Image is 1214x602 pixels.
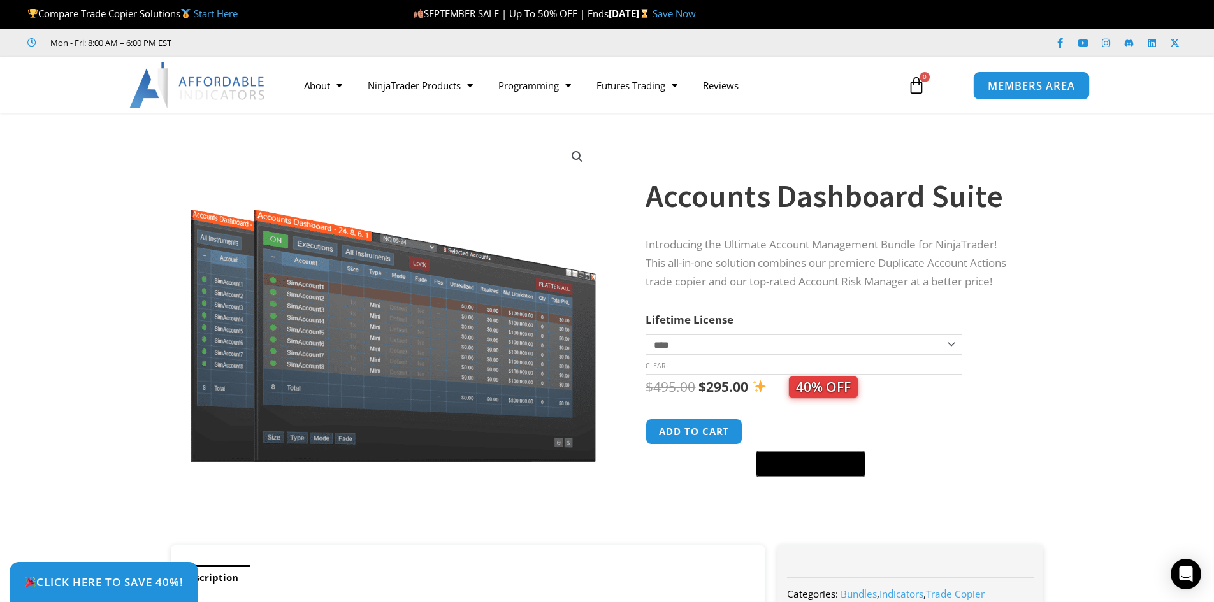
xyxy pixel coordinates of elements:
span: MEMBERS AREA [988,80,1075,91]
img: ✨ [753,380,766,393]
span: $ [698,378,706,396]
img: 🥇 [181,9,191,18]
span: Compare Trade Copier Solutions [27,7,238,20]
img: 🍂 [414,9,423,18]
a: Futures Trading [584,71,690,100]
img: 🎉 [25,577,36,587]
h1: Accounts Dashboard Suite [646,174,1018,219]
strong: [DATE] [609,7,653,20]
a: About [291,71,355,100]
bdi: 495.00 [646,378,695,396]
label: Lifetime License [646,312,733,327]
iframe: Secure express checkout frame [753,417,868,447]
span: 40% OFF [789,376,858,398]
iframe: Customer reviews powered by Trustpilot [189,36,380,49]
img: 🏆 [28,9,38,18]
iframe: PayPal Message 1 [646,484,1018,496]
a: Programming [486,71,584,100]
nav: Menu [291,71,893,100]
a: Save Now [653,7,696,20]
a: NinjaTrader Products [355,71,486,100]
a: Reviews [690,71,751,100]
button: Buy with GPay [756,451,865,477]
span: $ [646,378,653,396]
span: SEPTEMBER SALE | Up To 50% OFF | Ends [413,7,609,20]
a: MEMBERS AREA [973,71,1090,99]
a: Clear options [646,361,665,370]
span: 0 [920,72,930,82]
p: Introducing the Ultimate Account Management Bundle for NinjaTrader! This all-in-one solution comb... [646,236,1018,291]
span: Mon - Fri: 8:00 AM – 6:00 PM EST [47,35,171,50]
img: LogoAI | Affordable Indicators – NinjaTrader [129,62,266,108]
button: Add to cart [646,419,742,445]
a: Start Here [194,7,238,20]
span: Click Here to save 40%! [24,577,184,587]
bdi: 295.00 [698,378,748,396]
div: Open Intercom Messenger [1171,559,1201,589]
img: ⌛ [640,9,649,18]
a: 0 [888,67,944,104]
a: View full-screen image gallery [566,145,589,168]
a: 🎉Click Here to save 40%! [10,562,198,602]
